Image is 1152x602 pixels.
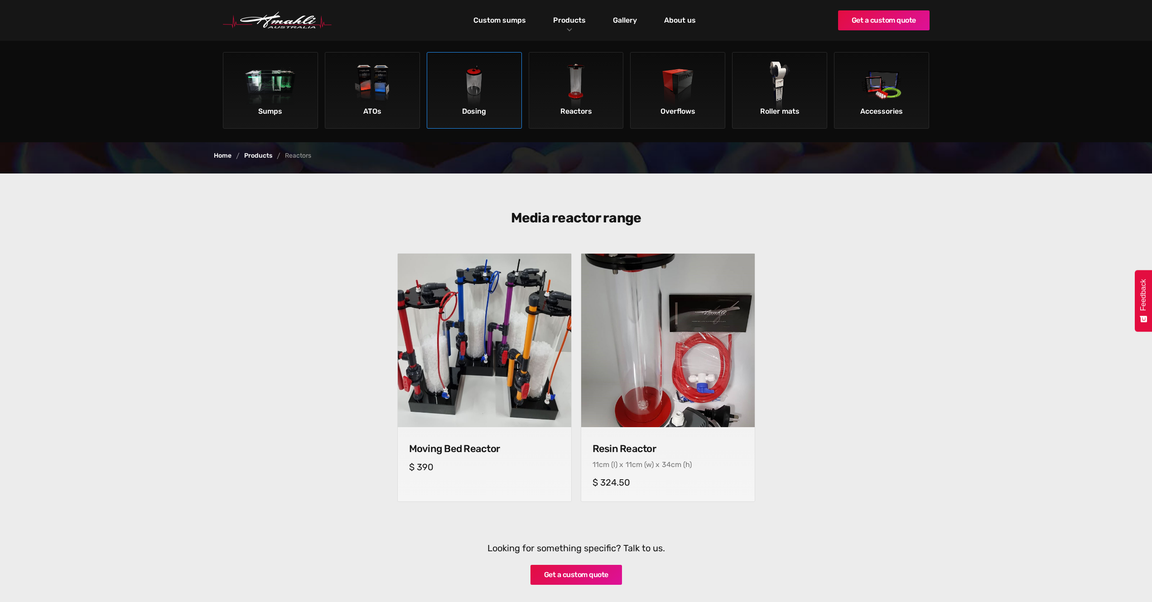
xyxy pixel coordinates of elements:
[551,14,588,27] a: Products
[1135,270,1152,332] button: Feedback - Show survey
[402,210,751,226] h3: Media reactor range
[671,460,692,469] div: cm (h)
[581,253,755,502] a: Resin ReactorResin ReactorResin Reactor11cm (l) x11cm (w) x34cm (h)$ 324.50
[652,62,704,113] img: Overflows
[226,104,315,119] div: Sumps
[285,153,311,159] div: Reactors
[429,104,519,119] div: Dosing
[838,10,930,30] a: Get a custom quote
[530,565,622,585] a: Get a custom quote
[593,477,743,488] h5: $ 324.50
[409,462,560,472] h5: $ 390
[531,104,621,119] div: Reactors
[214,153,231,159] a: Home
[599,460,623,469] div: cm (l) x
[328,104,417,119] div: ATOs
[245,62,296,113] img: Sumps
[244,153,272,159] a: Products
[402,543,751,554] h5: Looking for something specific? Talk to us.
[593,460,599,469] div: 11
[347,62,398,113] img: ATOs
[633,104,723,119] div: Overflows
[632,460,660,469] div: cm (w) x
[856,62,907,113] img: Accessories
[397,253,572,502] a: Moving Bed ReactorMoving Bed ReactorMoving Bed Reactor$ 390
[834,52,929,129] a: AccessoriesAccessories
[223,12,332,29] a: home
[409,443,560,455] h4: Moving Bed Reactor
[398,254,571,427] img: Moving Bed Reactor
[732,52,827,129] a: Roller matsRoller mats
[754,62,805,113] img: Roller mats
[662,460,671,469] div: 34
[735,104,824,119] div: Roller mats
[529,52,624,129] a: ReactorsReactors
[1139,279,1147,311] span: Feedback
[214,41,939,142] nav: Products
[581,254,755,427] img: Resin Reactor
[325,52,420,129] a: ATOsATOs
[223,12,332,29] img: Hmahli Australia Logo
[662,13,698,28] a: About us
[223,52,318,129] a: SumpsSumps
[630,52,725,129] a: OverflowsOverflows
[626,460,632,469] div: 11
[427,52,522,129] a: DosingDosing
[448,62,500,113] img: Dosing
[593,443,743,455] h4: Resin Reactor
[611,13,639,28] a: Gallery
[550,62,602,113] img: Reactors
[471,13,528,28] a: Custom sumps
[837,104,926,119] div: Accessories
